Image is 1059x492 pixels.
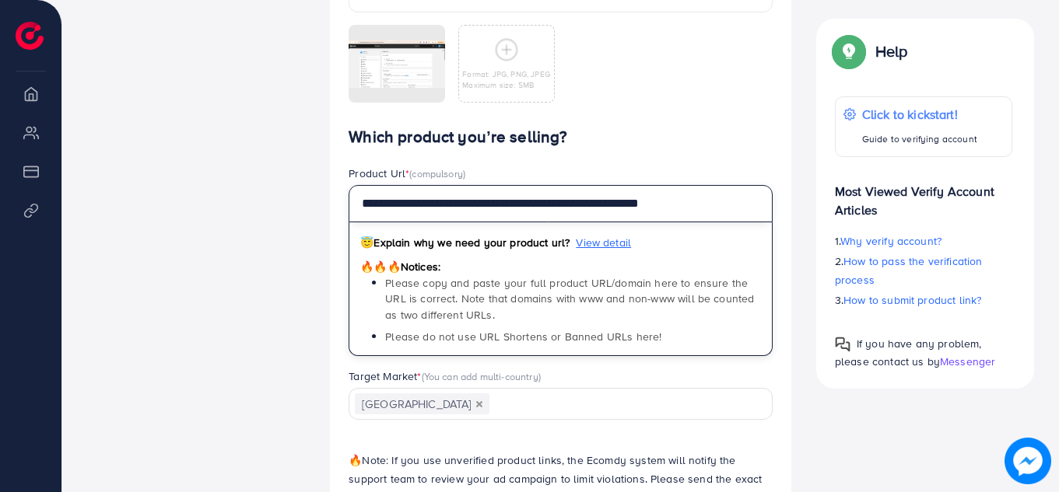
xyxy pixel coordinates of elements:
[1005,438,1051,484] img: image
[862,130,977,148] p: Guide to verifying account
[843,292,981,308] span: How to submit product link?
[835,37,863,65] img: Popup guide
[360,259,400,274] span: 🔥🔥🔥
[875,42,908,61] p: Help
[360,235,373,250] span: 😇
[360,235,570,250] span: Explain why we need your product url?
[835,337,850,352] img: Popup guide
[422,369,541,383] span: (You can add multi-country)
[462,68,550,79] p: Format: JPG, PNG, JPEG
[349,127,773,147] h4: Which product you’re selling?
[409,166,465,180] span: (compulsory)
[835,169,1012,219] p: Most Viewed Verify Account Articles
[349,452,362,468] span: 🔥
[462,79,550,90] p: Maximum size: 5MB
[349,40,445,88] img: img uploaded
[349,368,541,384] label: Target Market
[360,259,440,274] span: Notices:
[16,22,44,50] img: logo
[835,291,1012,309] p: 3.
[349,388,773,420] div: Search for option
[862,105,977,124] p: Click to kickstart!
[940,354,995,369] span: Messenger
[835,232,1012,250] p: 1.
[385,275,754,323] span: Please copy and paste your full product URL/domain here to ensure the URL is correct. Note that d...
[840,233,942,249] span: Why verify account?
[349,166,465,181] label: Product Url
[835,253,983,288] span: How to pass the verification process
[385,329,661,344] span: Please do not use URL Shortens or Banned URLs here!
[475,400,483,408] button: Deselect Pakistan
[835,252,1012,289] p: 2.
[355,393,489,415] span: [GEOGRAPHIC_DATA]
[576,235,631,250] span: View detail
[835,336,982,369] span: If you have any problem, please contact us by
[491,393,752,417] input: Search for option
